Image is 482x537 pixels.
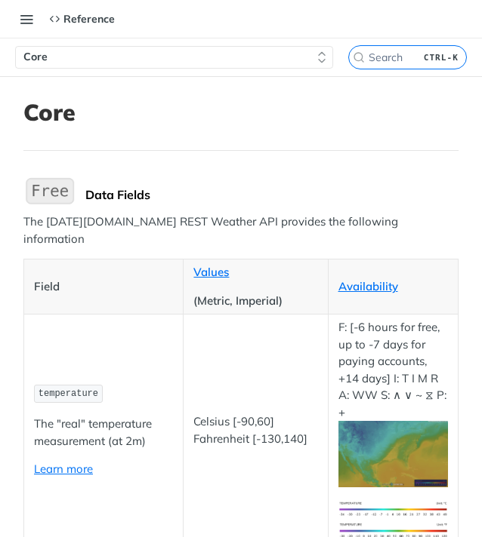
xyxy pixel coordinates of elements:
span: Expand image [338,523,449,537]
span: temperature [39,388,98,399]
span: Expand image [338,446,449,460]
a: Learn more [34,462,93,476]
p: Celsius [-90,60] Fahrenheit [-130,140] [193,413,317,447]
svg: Search [353,51,365,63]
p: The [DATE][DOMAIN_NAME] REST Weather API provides the following information [23,213,459,247]
p: The "real" temperature measurement (at 2m) [34,416,173,450]
a: Values [193,265,229,279]
span: Expand image [338,501,449,515]
kbd: CTRL-K [420,50,462,65]
button: Toggle navigation menu [15,8,38,30]
p: Field [34,278,173,296]
h1: Core [23,99,76,126]
div: Reference [49,12,115,26]
span: Core [23,50,48,65]
button: Core [15,46,333,69]
div: Data Fields [85,187,459,202]
p: F: [-6 hours for free, up to -7 days for paying accounts, +14 days] I: T I M R A: WW S: ∧ ∨ ~ ⧖ P: + [338,319,449,486]
p: (Metric, Imperial) [193,293,317,310]
a: Availability [338,279,398,293]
